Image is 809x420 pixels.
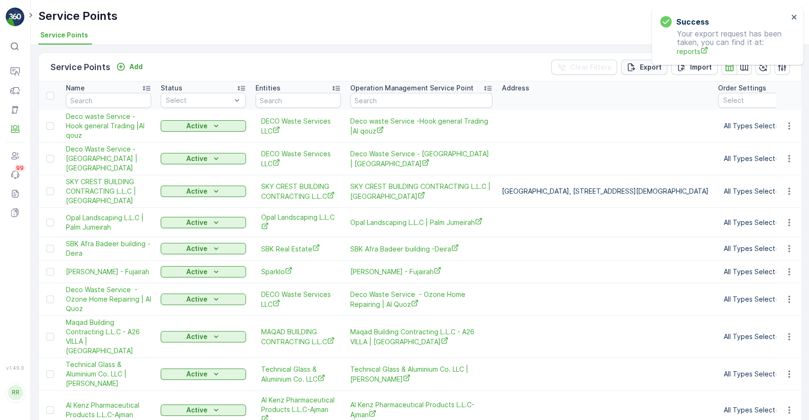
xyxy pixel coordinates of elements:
a: Maqad Building Contracting L.L.C - A26 VILLA | Pearl Jumeirah [66,318,151,356]
input: Search [350,93,492,108]
p: Your export request has been taken, you can find it at: [660,29,788,56]
p: Select [723,96,789,105]
span: Service Points [40,30,88,40]
span: Opal Landscaping L.L.C [261,213,335,232]
p: All Types Selected [724,295,798,304]
a: Technical Glass & Aluminium Co. LLC | Jabel Ali [66,360,151,388]
p: Active [186,405,208,415]
div: Toggle Row Selected [46,122,54,130]
p: Active [186,267,208,277]
a: Technical Glass & Aluminium Co. LLC [261,365,335,384]
div: Toggle Row Selected [46,245,54,252]
span: DECO Waste Services LLC [261,149,335,169]
a: SKY CREST BUILDING CONTRACTING L.L.C | Wadi Al Safa [350,182,492,201]
span: [PERSON_NAME] - Fujairah [66,267,151,277]
a: Deco waste Service -Hook general Trading |Al qouz [350,116,492,136]
a: Technical Glass & Aluminium Co. LLC | Jabel Ali [350,365,492,384]
div: Toggle Row Selected [46,295,54,303]
p: Clear Filters [570,63,611,72]
p: Service Points [50,61,110,74]
button: Active [161,368,246,380]
p: Add [129,62,143,71]
a: Opal Landscaping L.L.C | Palm Jumeirah [66,213,151,232]
button: close [791,13,798,22]
a: DECO Waste Services LLC [261,116,335,136]
a: Maqad Building Contracting L.L.C - A26 VILLA | Pearl Jumeirah [350,327,492,347]
a: reports [677,46,788,56]
a: Al Kenz Pharmaceutical Products L.L.C-Ajman [66,401,151,420]
p: All Types Selected [724,405,798,415]
p: Select [166,96,231,105]
p: Active [186,121,208,131]
button: Active [161,294,246,305]
div: RR [8,385,23,400]
a: 99 [6,165,25,184]
button: Active [161,266,246,277]
p: Active [186,244,208,253]
span: [PERSON_NAME] - Fujairah [350,267,492,277]
button: Active [161,331,246,342]
span: DECO Waste Services LLC [261,290,335,309]
a: SBK Afra Badeer building -Deira [66,239,151,258]
a: SBK Real Estate [261,244,335,254]
span: Deco Waste Service - [GEOGRAPHIC_DATA] | [GEOGRAPHIC_DATA] [66,144,151,173]
p: Active [186,154,208,163]
input: Search [66,93,151,108]
img: logo [6,8,25,27]
h3: Success [676,16,709,27]
p: All Types Selected [724,121,798,131]
a: MAQAD BUILDING CONTRACTING L.L.C [261,327,335,347]
button: Active [161,217,246,228]
p: All Types Selected [724,267,798,277]
a: Al Kenz Pharmaceutical Products L.L.C-Ajman [350,400,492,420]
p: Export [640,63,662,72]
span: SBK Afra Badeer building -Deira [350,244,492,254]
button: Add [112,61,146,72]
button: Active [161,186,246,197]
a: Lulu Hypermarket - Fujairah [66,267,151,277]
div: Toggle Row Selected [46,406,54,414]
a: Sparklo [261,267,335,277]
span: Maqad Building Contracting L.L.C - A26 VILLA | [GEOGRAPHIC_DATA] [66,318,151,356]
p: Active [186,295,208,304]
button: Active [161,153,246,164]
span: v 1.49.0 [6,365,25,371]
button: Active [161,243,246,254]
p: Active [186,332,208,341]
span: Deco Waste Service - Ozone Home Repairing | Al Quoz [66,285,151,313]
a: Deco Waste Service - Bannu Grand City Mall | Al Quoz [350,149,492,169]
p: All Types Selected [724,369,798,379]
span: Maqad Building Contracting L.L.C - A26 VILLA | [GEOGRAPHIC_DATA] [350,327,492,347]
span: Technical Glass & Aluminium Co. LLC | [PERSON_NAME] [66,360,151,388]
a: SKY CREST BUILDING CONTRACTING L.L.C [261,182,335,201]
button: RR [6,373,25,412]
a: Opal Landscaping L.L.C | Palm Jumeirah [350,217,492,227]
a: Deco waste Service -Hook general Trading |Al qouz [66,112,151,140]
a: Deco Waste Service - Ozone Home Repairing | Al Quoz [350,290,492,309]
p: Active [186,369,208,379]
span: SKY CREST BUILDING CONTRACTING L.L.C | [GEOGRAPHIC_DATA] [350,182,492,201]
button: Active [161,404,246,416]
a: Lulu Hypermarket - Fujairah [350,267,492,277]
button: Import [671,60,718,75]
td: [GEOGRAPHIC_DATA], [STREET_ADDRESS][DEMOGRAPHIC_DATA] [497,175,713,208]
span: SKY CREST BUILDING CONTRACTING L.L.C | [GEOGRAPHIC_DATA] [66,177,151,206]
div: Toggle Row Selected [46,370,54,378]
div: Toggle Row Selected [46,333,54,340]
p: Service Points [38,9,118,24]
p: 99 [16,164,24,172]
div: Toggle Row Selected [46,219,54,226]
p: All Types Selected [724,332,798,341]
p: All Types Selected [724,244,798,253]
